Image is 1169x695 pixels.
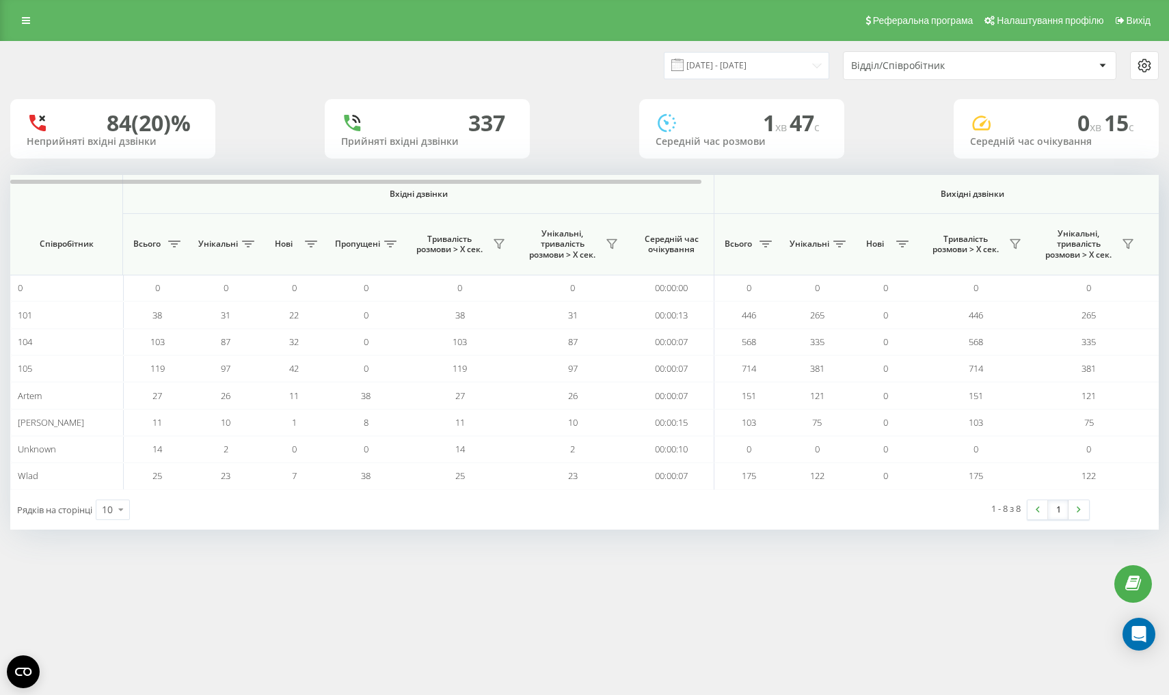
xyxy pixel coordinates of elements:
[457,282,462,294] span: 0
[453,336,467,348] span: 103
[814,120,820,135] span: c
[775,120,790,135] span: хв
[18,362,32,374] span: 105
[221,469,230,482] span: 23
[883,282,888,294] span: 0
[568,309,578,321] span: 31
[289,390,299,402] span: 11
[364,443,368,455] span: 0
[629,463,714,489] td: 00:00:07
[198,239,238,249] span: Унікальні
[22,239,111,249] span: Співробітник
[570,282,575,294] span: 0
[107,110,191,136] div: 84 (20)%
[1104,108,1134,137] span: 15
[973,282,978,294] span: 0
[969,336,983,348] span: 568
[629,436,714,463] td: 00:00:10
[742,416,756,428] span: 103
[523,228,602,260] span: Унікальні, тривалість розмови > Х сек.
[152,443,162,455] span: 14
[810,336,824,348] span: 335
[997,15,1103,26] span: Налаштування профілю
[7,655,40,688] button: Open CMP widget
[858,239,892,249] span: Нові
[335,239,380,249] span: Пропущені
[1090,120,1104,135] span: хв
[27,136,199,148] div: Неприйняті вхідні дзвінки
[152,390,162,402] span: 27
[991,502,1021,515] div: 1 - 8 з 8
[629,275,714,301] td: 00:00:00
[18,416,84,428] span: [PERSON_NAME]
[1048,500,1069,519] a: 1
[221,390,230,402] span: 26
[364,282,368,294] span: 0
[18,336,32,348] span: 104
[289,362,299,374] span: 42
[150,362,165,374] span: 119
[883,336,888,348] span: 0
[292,469,297,482] span: 7
[629,409,714,436] td: 00:00:15
[810,390,824,402] span: 121
[1084,416,1094,428] span: 75
[790,239,829,249] span: Унікальні
[267,239,301,249] span: Нові
[455,309,465,321] span: 38
[1081,309,1096,321] span: 265
[815,282,820,294] span: 0
[629,355,714,382] td: 00:00:07
[152,309,162,321] span: 38
[159,189,678,200] span: Вхідні дзвінки
[224,282,228,294] span: 0
[926,234,1005,255] span: Тривалість розмови > Х сек.
[883,443,888,455] span: 0
[289,309,299,321] span: 22
[221,416,230,428] span: 10
[455,469,465,482] span: 25
[883,416,888,428] span: 0
[364,309,368,321] span: 0
[629,329,714,355] td: 00:00:07
[292,416,297,428] span: 1
[221,336,230,348] span: 87
[742,362,756,374] span: 714
[883,390,888,402] span: 0
[1127,15,1151,26] span: Вихід
[224,443,228,455] span: 2
[883,309,888,321] span: 0
[747,443,751,455] span: 0
[815,443,820,455] span: 0
[568,416,578,428] span: 10
[18,282,23,294] span: 0
[292,282,297,294] span: 0
[742,309,756,321] span: 446
[1123,618,1155,651] div: Open Intercom Messenger
[364,362,368,374] span: 0
[102,503,113,517] div: 10
[1086,443,1091,455] span: 0
[568,362,578,374] span: 97
[341,136,513,148] div: Прийняті вхідні дзвінки
[969,469,983,482] span: 175
[1081,469,1096,482] span: 122
[361,390,371,402] span: 38
[155,282,160,294] span: 0
[1129,120,1134,135] span: c
[1081,362,1096,374] span: 381
[152,469,162,482] span: 25
[790,108,820,137] span: 47
[1077,108,1104,137] span: 0
[810,469,824,482] span: 122
[851,60,1015,72] div: Відділ/Співробітник
[812,416,822,428] span: 75
[221,362,230,374] span: 97
[969,390,983,402] span: 151
[453,362,467,374] span: 119
[742,390,756,402] span: 151
[810,309,824,321] span: 265
[150,336,165,348] span: 103
[18,443,56,455] span: Unknown
[568,336,578,348] span: 87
